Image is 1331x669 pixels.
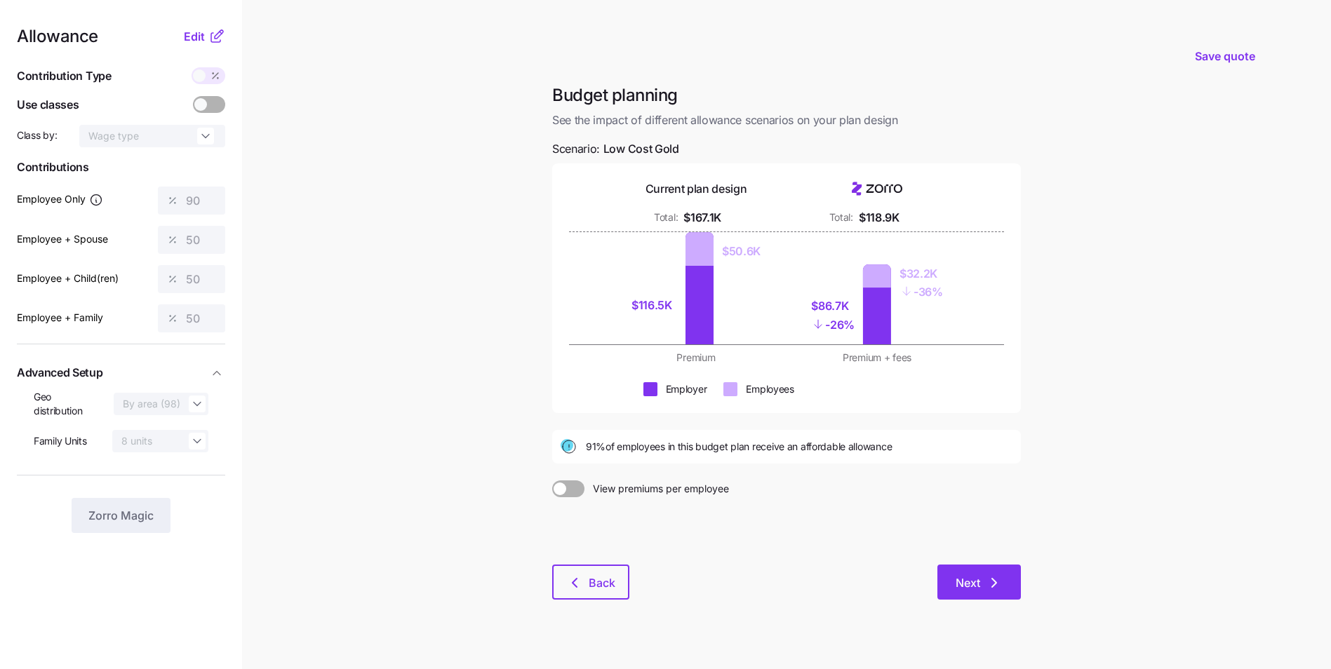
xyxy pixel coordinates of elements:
div: - 26% [811,315,855,334]
button: Zorro Magic [72,498,170,533]
div: $167.1K [683,209,721,227]
div: Premium + fees [795,351,959,365]
div: $32.2K [899,265,943,283]
div: Total: [654,210,678,224]
div: Employees [746,382,794,396]
button: Save quote [1184,36,1266,76]
span: Scenario: [552,140,679,158]
label: Employee + Child(ren) [17,271,119,286]
span: Back [589,574,615,591]
span: Allowance [17,28,98,45]
label: Employee Only [17,191,103,207]
span: Next [956,574,980,591]
div: $116.5K [631,297,677,314]
div: Advanced Setup [17,390,225,464]
div: - 36% [899,282,943,301]
label: Employee + Family [17,310,103,325]
span: Class by: [17,128,57,142]
span: Contributions [17,158,225,176]
span: Use classes [17,96,79,114]
span: Family Units [34,434,87,448]
button: Advanced Setup [17,356,225,390]
span: View premiums per employee [584,480,729,497]
span: Advanced Setup [17,364,103,381]
h1: Budget planning [552,84,1021,106]
div: Premium [614,351,778,365]
span: Contribution Type [17,67,112,85]
label: Employee + Spouse [17,231,108,247]
button: Edit [184,28,208,45]
span: Edit [184,28,205,45]
span: Save quote [1195,48,1255,65]
span: Zorro Magic [88,507,154,524]
div: $50.6K [722,243,761,260]
div: Total: [829,210,853,224]
button: Next [937,565,1021,600]
span: See the impact of different allowance scenarios on your plan design [552,111,1021,129]
span: Geo distribution [34,390,102,419]
span: 91% of employees in this budget plan receive an affordable allowance [586,440,892,454]
button: Back [552,565,629,600]
span: Low Cost Gold [603,140,679,158]
div: $86.7K [811,297,855,315]
div: $118.9K [859,209,899,227]
div: Employer [666,382,707,396]
div: Current plan design [646,180,747,198]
